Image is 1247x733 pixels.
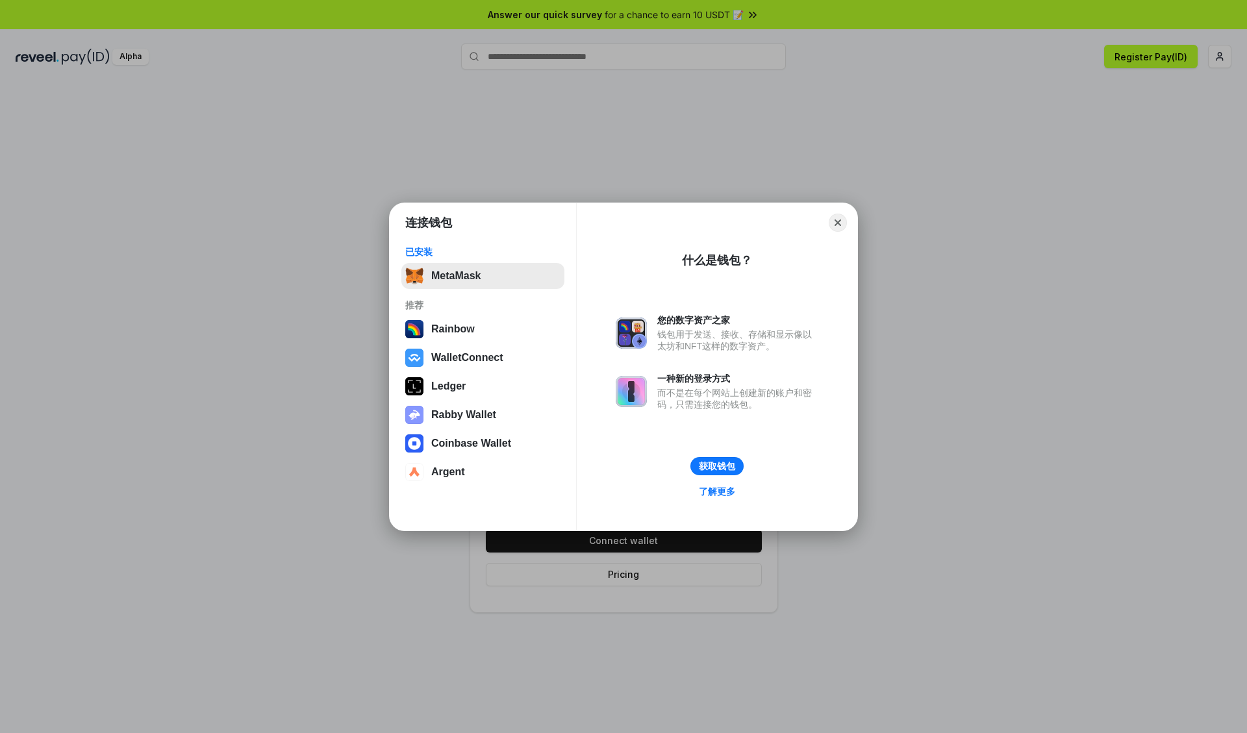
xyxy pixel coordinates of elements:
[691,483,743,500] a: 了解更多
[405,320,423,338] img: svg+xml,%3Csvg%20width%3D%22120%22%20height%3D%22120%22%20viewBox%3D%220%200%20120%20120%22%20fil...
[657,329,818,352] div: 钱包用于发送、接收、存储和显示像以太坊和NFT这样的数字资产。
[431,270,481,282] div: MetaMask
[401,402,564,428] button: Rabby Wallet
[405,299,561,311] div: 推荐
[616,317,647,349] img: svg+xml,%3Csvg%20xmlns%3D%22http%3A%2F%2Fwww.w3.org%2F2000%2Fsvg%22%20fill%3D%22none%22%20viewBox...
[405,349,423,367] img: svg+xml,%3Csvg%20width%3D%2228%22%20height%3D%2228%22%20viewBox%3D%220%200%2028%2028%22%20fill%3D...
[401,316,564,342] button: Rainbow
[616,376,647,407] img: svg+xml,%3Csvg%20xmlns%3D%22http%3A%2F%2Fwww.w3.org%2F2000%2Fsvg%22%20fill%3D%22none%22%20viewBox...
[401,373,564,399] button: Ledger
[401,345,564,371] button: WalletConnect
[690,457,744,475] button: 获取钱包
[699,460,735,472] div: 获取钱包
[401,459,564,485] button: Argent
[431,380,466,392] div: Ledger
[431,466,465,478] div: Argent
[405,215,452,230] h1: 连接钱包
[682,253,752,268] div: 什么是钱包？
[405,267,423,285] img: svg+xml,%3Csvg%20fill%3D%22none%22%20height%3D%2233%22%20viewBox%3D%220%200%2035%2033%22%20width%...
[657,373,818,384] div: 一种新的登录方式
[405,406,423,424] img: svg+xml,%3Csvg%20xmlns%3D%22http%3A%2F%2Fwww.w3.org%2F2000%2Fsvg%22%20fill%3D%22none%22%20viewBox...
[657,387,818,410] div: 而不是在每个网站上创建新的账户和密码，只需连接您的钱包。
[401,430,564,456] button: Coinbase Wallet
[431,409,496,421] div: Rabby Wallet
[829,214,847,232] button: Close
[699,486,735,497] div: 了解更多
[431,352,503,364] div: WalletConnect
[405,377,423,395] img: svg+xml,%3Csvg%20xmlns%3D%22http%3A%2F%2Fwww.w3.org%2F2000%2Fsvg%22%20width%3D%2228%22%20height%3...
[405,463,423,481] img: svg+xml,%3Csvg%20width%3D%2228%22%20height%3D%2228%22%20viewBox%3D%220%200%2028%2028%22%20fill%3D...
[405,246,561,258] div: 已安装
[431,323,475,335] div: Rainbow
[405,434,423,453] img: svg+xml,%3Csvg%20width%3D%2228%22%20height%3D%2228%22%20viewBox%3D%220%200%2028%2028%22%20fill%3D...
[431,438,511,449] div: Coinbase Wallet
[657,314,818,326] div: 您的数字资产之家
[401,263,564,289] button: MetaMask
